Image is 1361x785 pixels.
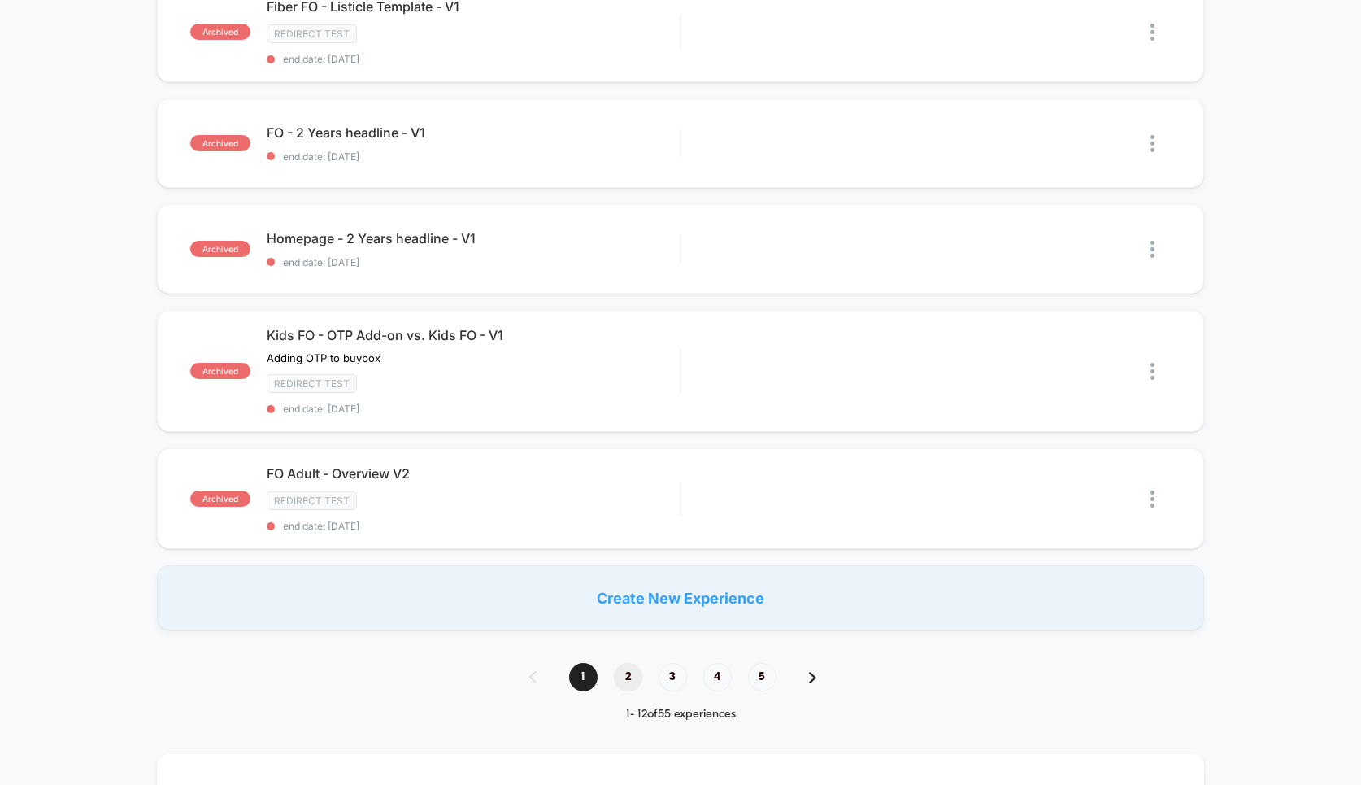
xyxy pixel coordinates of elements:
span: archived [190,241,250,257]
img: close [1150,491,1154,508]
span: 3 [659,663,687,691]
span: Redirect Test [267,491,357,510]
span: archived [190,491,250,507]
img: pagination forward [809,672,816,683]
span: archived [190,363,250,379]
span: end date: [DATE] [267,403,680,415]
span: end date: [DATE] [267,53,680,65]
span: 2 [614,663,642,691]
img: close [1150,135,1154,152]
span: 1 [569,663,598,691]
span: FO Adult - Overview V2 [267,465,680,482]
span: 4 [703,663,732,691]
span: end date: [DATE] [267,256,680,268]
span: Kids FO - OTP Add-on vs. Kids FO - V1 [267,327,680,343]
span: end date: [DATE] [267,520,680,532]
span: archived [190,135,250,151]
span: Redirect Test [267,374,357,393]
img: close [1150,363,1154,380]
img: close [1150,241,1154,258]
span: Homepage - 2 Years headline - V1 [267,230,680,246]
span: 5 [748,663,776,691]
div: 1 - 12 of 55 experiences [513,708,849,722]
span: archived [190,24,250,40]
span: end date: [DATE] [267,150,680,163]
span: FO - 2 Years headline - V1 [267,124,680,141]
span: Redirect Test [267,24,357,43]
img: close [1150,24,1154,41]
span: Adding OTP to buybox [267,351,380,364]
div: Create New Experience [157,565,1205,630]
